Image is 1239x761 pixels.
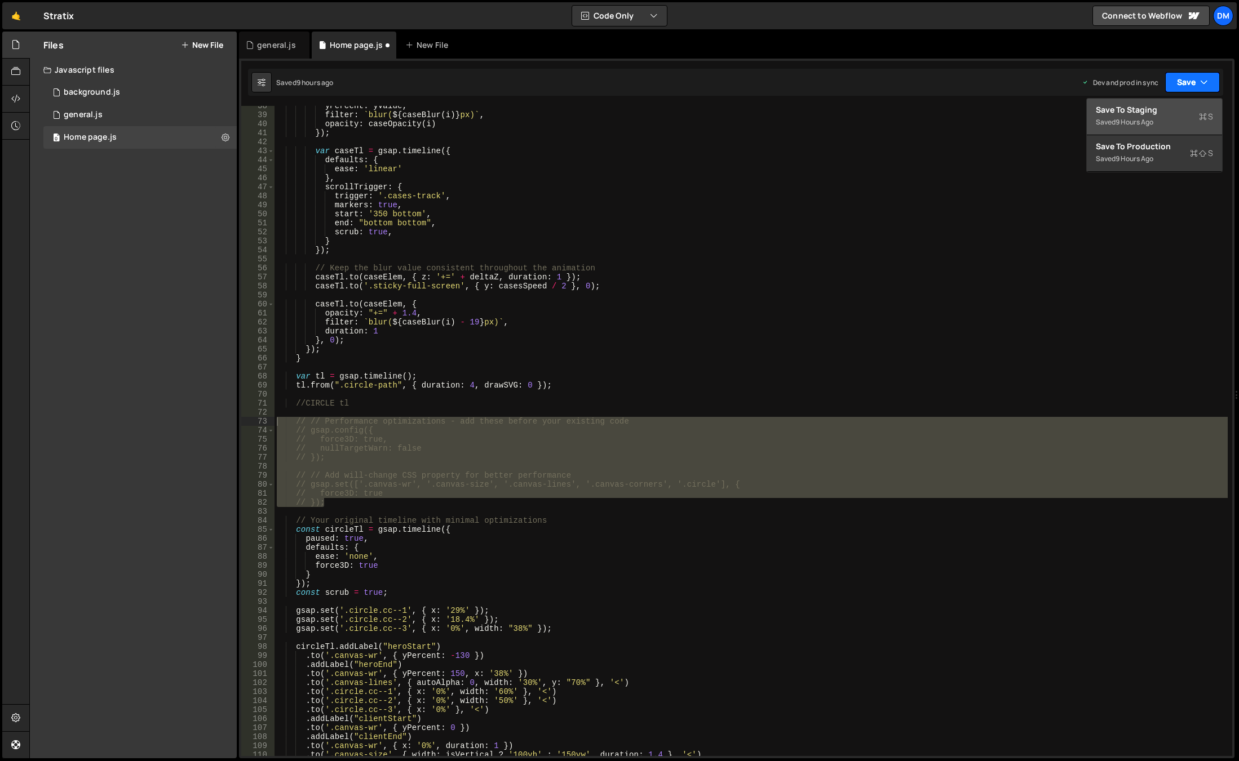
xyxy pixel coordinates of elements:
[241,101,275,110] div: 38
[572,6,667,26] button: Code Only
[1096,152,1213,166] div: Saved
[241,723,275,732] div: 107
[1092,6,1210,26] a: Connect to Webflow
[241,669,275,678] div: 101
[43,126,237,149] div: 16575/45977.js
[1082,78,1158,87] div: Dev and prod in sync
[1190,148,1213,159] span: S
[43,81,237,104] div: 16575/45066.js
[241,444,275,453] div: 76
[276,78,334,87] div: Saved
[1165,72,1220,92] button: Save
[1096,141,1213,152] div: Save to Production
[241,471,275,480] div: 79
[405,39,453,51] div: New File
[241,462,275,471] div: 78
[241,390,275,399] div: 70
[241,633,275,642] div: 97
[241,183,275,192] div: 47
[241,750,275,759] div: 110
[241,354,275,363] div: 66
[241,453,275,462] div: 77
[241,273,275,282] div: 57
[241,480,275,489] div: 80
[43,39,64,51] h2: Files
[241,219,275,228] div: 51
[241,705,275,714] div: 105
[241,363,275,372] div: 67
[241,128,275,137] div: 41
[241,282,275,291] div: 58
[241,543,275,552] div: 87
[241,615,275,624] div: 95
[241,110,275,119] div: 39
[330,39,383,51] div: Home page.js
[241,642,275,651] div: 98
[1087,99,1222,135] button: Save to StagingS Saved9 hours ago
[241,173,275,183] div: 46
[241,228,275,237] div: 52
[241,741,275,750] div: 109
[241,264,275,273] div: 56
[43,9,74,23] div: Stratix
[241,201,275,210] div: 49
[1086,98,1223,172] div: Code Only
[241,696,275,705] div: 104
[241,507,275,516] div: 83
[64,132,117,143] div: Home page.js
[2,2,30,29] a: 🤙
[1199,111,1213,122] span: S
[181,41,223,50] button: New File
[241,651,275,660] div: 99
[241,399,275,408] div: 71
[241,426,275,435] div: 74
[241,489,275,498] div: 81
[241,300,275,309] div: 60
[241,732,275,741] div: 108
[241,210,275,219] div: 50
[241,309,275,318] div: 61
[241,525,275,534] div: 85
[241,570,275,579] div: 90
[241,534,275,543] div: 86
[241,336,275,345] div: 64
[241,435,275,444] div: 75
[241,155,275,164] div: 44
[1116,117,1153,127] div: 9 hours ago
[1213,6,1233,26] div: Dm
[241,327,275,336] div: 63
[241,146,275,155] div: 43
[241,687,275,696] div: 103
[64,110,103,120] div: general.js
[241,164,275,173] div: 45
[241,318,275,327] div: 62
[241,597,275,606] div: 93
[241,381,275,390] div: 69
[241,417,275,426] div: 73
[1087,135,1222,172] button: Save to ProductionS Saved9 hours ago
[241,246,275,255] div: 54
[241,119,275,128] div: 40
[257,39,296,51] div: general.js
[241,606,275,615] div: 94
[241,660,275,669] div: 100
[241,345,275,354] div: 65
[241,192,275,201] div: 48
[1116,154,1153,163] div: 9 hours ago
[1096,104,1213,115] div: Save to Staging
[30,59,237,81] div: Javascript files
[241,408,275,417] div: 72
[241,516,275,525] div: 84
[241,255,275,264] div: 55
[241,714,275,723] div: 106
[241,291,275,300] div: 59
[241,552,275,561] div: 88
[297,78,334,87] div: 9 hours ago
[241,624,275,633] div: 96
[241,678,275,687] div: 102
[64,87,120,97] div: background.js
[43,104,237,126] div: 16575/45802.js
[241,579,275,588] div: 91
[241,561,275,570] div: 89
[241,588,275,597] div: 92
